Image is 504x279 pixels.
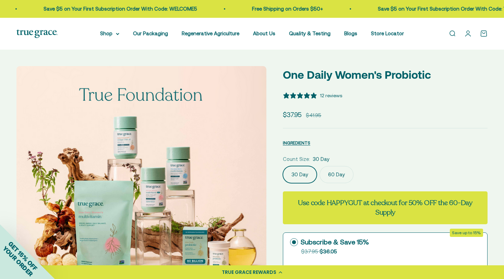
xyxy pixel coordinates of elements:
span: YOUR ORDER [1,245,34,278]
a: Free Shipping on Orders $50+ [251,6,322,12]
button: INGREDIENTS [283,139,310,147]
a: Our Packaging [133,30,168,36]
button: 5 stars, 12 ratings [283,92,342,99]
span: GET 15% OFF [7,240,39,272]
summary: Shop [100,29,119,38]
p: One Daily Women's Probiotic [283,66,488,84]
a: About Us [253,30,275,36]
legend: Count Size: [283,155,310,163]
a: Quality & Testing [289,30,331,36]
div: 12 reviews [320,92,342,99]
span: 30 Day [313,155,329,163]
strong: Use code HAPPYGUT at checkout for 50% OFF the 60-Day Supply [298,198,472,217]
sale-price: $37.95 [283,110,302,120]
span: INGREDIENTS [283,140,310,145]
p: Save $5 on Your First Subscription Order With Code: WELCOME5 [42,5,196,13]
a: Blogs [344,30,357,36]
a: Regenerative Agriculture [182,30,239,36]
div: TRUE GRACE REWARDS [222,269,276,276]
compare-at-price: $41.95 [306,111,321,119]
a: Store Locator [371,30,404,36]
